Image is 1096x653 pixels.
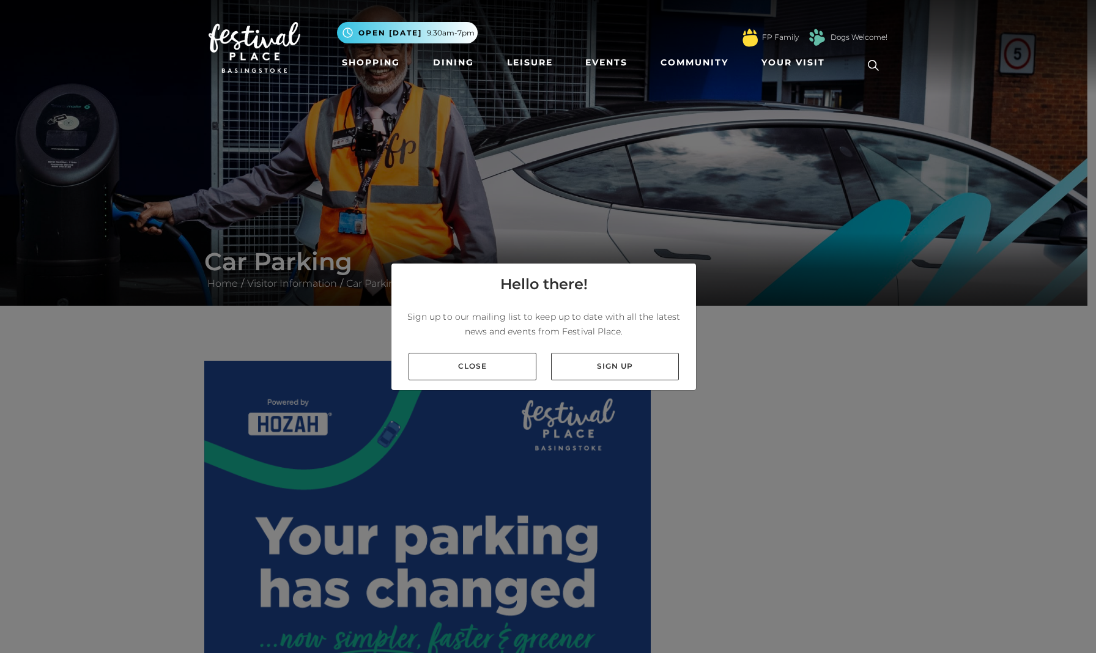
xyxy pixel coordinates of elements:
a: FP Family [762,32,799,43]
a: Your Visit [757,51,836,74]
a: Events [580,51,632,74]
span: Open [DATE] [358,28,422,39]
span: Your Visit [761,56,825,69]
a: Close [409,353,536,380]
h4: Hello there! [500,273,588,295]
button: Open [DATE] 9.30am-7pm [337,22,478,43]
a: Dining [428,51,479,74]
a: Community [656,51,733,74]
a: Sign up [551,353,679,380]
p: Sign up to our mailing list to keep up to date with all the latest news and events from Festival ... [401,309,686,339]
a: Leisure [502,51,558,74]
a: Dogs Welcome! [831,32,887,43]
img: Festival Place Logo [209,22,300,73]
a: Shopping [337,51,405,74]
span: 9.30am-7pm [427,28,475,39]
